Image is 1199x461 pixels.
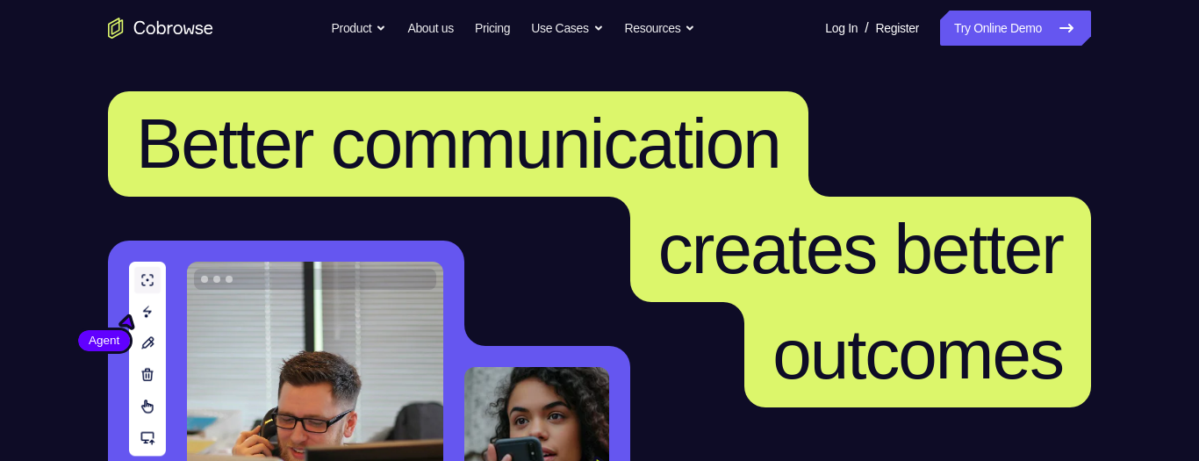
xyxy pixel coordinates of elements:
span: creates better [658,210,1063,288]
a: Go to the home page [108,18,213,39]
button: Use Cases [531,11,603,46]
button: Product [332,11,387,46]
a: About us [407,11,453,46]
button: Resources [625,11,696,46]
a: Try Online Demo [940,11,1091,46]
span: Better communication [136,104,780,183]
span: outcomes [772,315,1063,393]
span: / [865,18,868,39]
a: Log In [825,11,858,46]
a: Pricing [475,11,510,46]
a: Register [876,11,919,46]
